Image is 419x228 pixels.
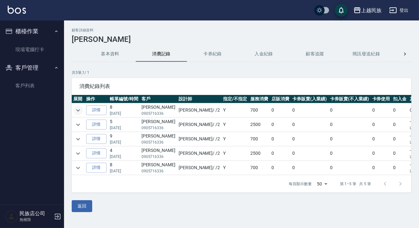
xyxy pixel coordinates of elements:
[177,132,222,146] td: [PERSON_NAME] / /2
[108,161,140,175] td: 8
[177,103,222,117] td: [PERSON_NAME] / /2
[249,146,270,161] td: 2500
[140,103,177,117] td: [PERSON_NAME]
[140,132,177,146] td: [PERSON_NAME]
[361,6,382,14] div: 上越民族
[371,132,392,146] td: 0
[291,118,329,132] td: 0
[141,125,175,131] p: 0905716336
[177,146,222,161] td: [PERSON_NAME] / /2
[328,103,371,117] td: 0
[328,161,371,175] td: 0
[3,59,61,76] button: 客戶管理
[140,161,177,175] td: [PERSON_NAME]
[270,118,291,132] td: 0
[222,118,249,132] td: Y
[140,118,177,132] td: [PERSON_NAME]
[110,168,138,174] p: [DATE]
[108,95,140,103] th: 帳單編號/時間
[270,95,291,103] th: 店販消費
[86,120,107,130] a: 詳情
[391,161,408,175] td: 0
[86,105,107,115] a: 詳情
[249,161,270,175] td: 700
[73,163,83,173] button: expand row
[270,161,291,175] td: 0
[110,125,138,131] p: [DATE]
[73,106,83,115] button: expand row
[79,83,404,90] span: 消費紀錄列表
[391,146,408,161] td: 0
[108,103,140,117] td: 8
[108,118,140,132] td: 5
[270,103,291,117] td: 0
[340,181,371,187] p: 第 1–5 筆 共 5 筆
[222,95,249,103] th: 指定/不指定
[291,95,329,103] th: 卡券販賣(入業績)
[222,132,249,146] td: Y
[314,175,330,193] div: 50
[72,95,85,103] th: 展開
[85,95,108,103] th: 操作
[110,139,138,145] p: [DATE]
[391,132,408,146] td: 0
[289,46,341,62] button: 顧客追蹤
[141,168,175,174] p: 0905716336
[328,118,371,132] td: 0
[86,163,107,173] a: 詳情
[20,217,52,223] p: 無權限
[108,146,140,161] td: 4
[341,46,392,62] button: 簡訊發送紀錄
[249,103,270,117] td: 700
[391,103,408,117] td: 0
[328,146,371,161] td: 0
[371,146,392,161] td: 0
[3,78,61,93] a: 客戶列表
[222,103,249,117] td: Y
[141,111,175,116] p: 0905716336
[328,132,371,146] td: 0
[249,132,270,146] td: 700
[328,95,371,103] th: 卡券販賣(不入業績)
[3,23,61,40] button: 櫃檯作業
[3,42,61,57] a: 現場電腦打卡
[141,154,175,160] p: 0905716336
[371,95,392,103] th: 卡券使用
[387,4,411,16] button: 登出
[249,118,270,132] td: 2500
[270,146,291,161] td: 0
[72,28,411,32] h2: 顧客詳細資料
[140,95,177,103] th: 客戶
[391,118,408,132] td: 0
[335,4,348,17] button: save
[291,103,329,117] td: 0
[141,139,175,145] p: 0905716336
[391,95,408,103] th: 扣入金
[222,146,249,161] td: Y
[187,46,238,62] button: 卡券紀錄
[289,181,312,187] p: 每頁顯示數量
[291,161,329,175] td: 0
[371,118,392,132] td: 0
[222,161,249,175] td: Y
[291,146,329,161] td: 0
[5,210,18,223] img: Person
[72,200,92,212] button: 返回
[351,4,384,17] button: 上越民族
[177,161,222,175] td: [PERSON_NAME] / /2
[177,95,222,103] th: 設計師
[86,148,107,158] a: 詳情
[73,120,83,130] button: expand row
[110,154,138,160] p: [DATE]
[72,70,411,75] p: 共 5 筆, 1 / 1
[291,132,329,146] td: 0
[270,132,291,146] td: 0
[371,103,392,117] td: 0
[73,149,83,158] button: expand row
[86,134,107,144] a: 詳情
[177,118,222,132] td: [PERSON_NAME] / /2
[371,161,392,175] td: 0
[136,46,187,62] button: 消費記錄
[110,111,138,116] p: [DATE]
[85,46,136,62] button: 基本資料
